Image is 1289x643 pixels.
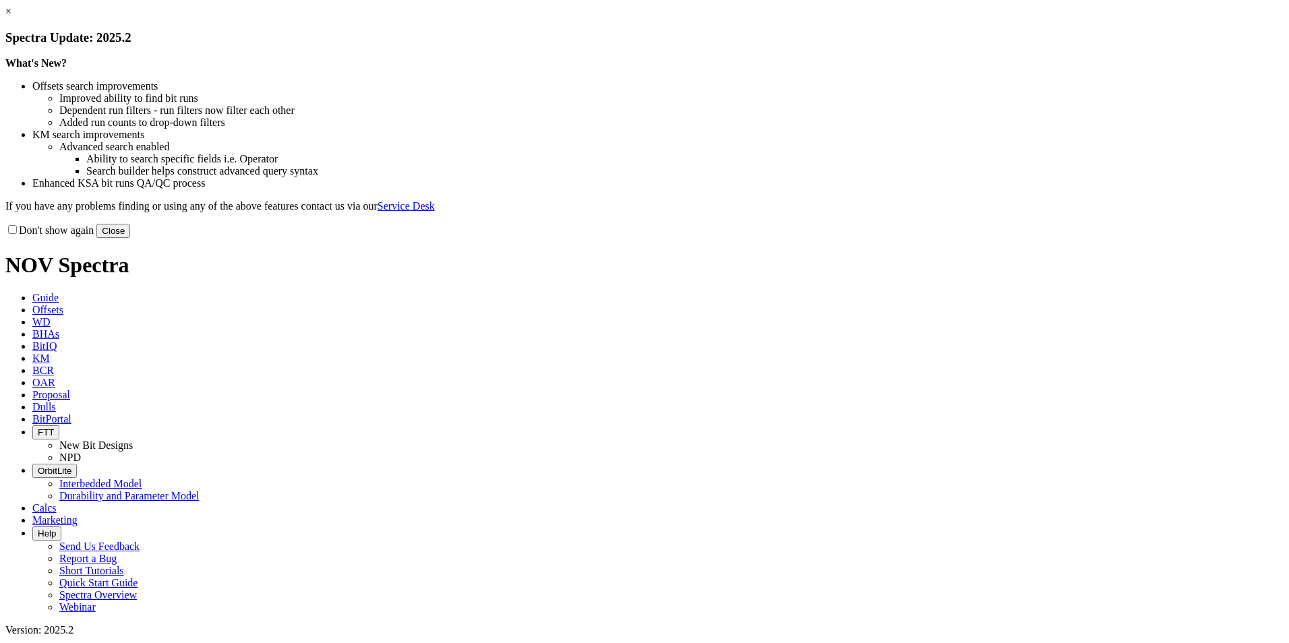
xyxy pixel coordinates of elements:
h1: NOV Spectra [5,253,1284,278]
li: KM search improvements [32,129,1284,141]
span: BitPortal [32,413,71,425]
label: Don't show again [5,224,94,236]
li: Ability to search specific fields i.e. Operator [86,153,1284,165]
a: × [5,5,11,17]
span: Offsets [32,304,63,315]
li: Added run counts to drop-down filters [59,117,1284,129]
li: Offsets search improvements [32,80,1284,92]
span: Marketing [32,514,78,526]
span: Help [38,528,56,539]
li: Dependent run filters - run filters now filter each other [59,104,1284,117]
h3: Spectra Update: 2025.2 [5,30,1284,45]
span: WD [32,316,51,328]
strong: What's New? [5,57,67,69]
a: New Bit Designs [59,439,133,451]
a: Quick Start Guide [59,577,138,588]
a: Report a Bug [59,553,117,564]
span: Dulls [32,401,56,412]
button: Close [96,224,130,238]
li: Enhanced KSA bit runs QA/QC process [32,177,1284,189]
span: KM [32,353,50,364]
span: OAR [32,377,55,388]
input: Don't show again [8,225,17,234]
li: Improved ability to find bit runs [59,92,1284,104]
a: Spectra Overview [59,589,137,601]
a: Service Desk [378,200,435,212]
a: Webinar [59,601,96,613]
span: FTT [38,427,54,437]
span: Calcs [32,502,57,514]
a: Send Us Feedback [59,541,140,552]
p: If you have any problems finding or using any of the above features contact us via our [5,200,1284,212]
div: Version: 2025.2 [5,624,1284,636]
a: NPD [59,452,81,463]
li: Advanced search enabled [59,141,1284,153]
li: Search builder helps construct advanced query syntax [86,165,1284,177]
span: Guide [32,292,59,303]
a: Interbedded Model [59,478,142,489]
span: BCR [32,365,54,376]
a: Short Tutorials [59,565,124,576]
span: BitIQ [32,340,57,352]
span: Proposal [32,389,70,400]
a: Durability and Parameter Model [59,490,200,501]
span: OrbitLite [38,466,71,476]
span: BHAs [32,328,59,340]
